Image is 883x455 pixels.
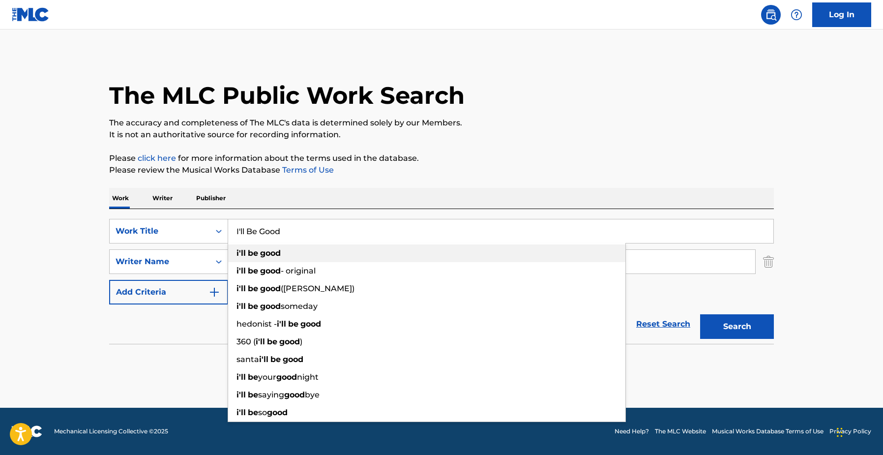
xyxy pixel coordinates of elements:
a: Musical Works Database Terms of Use [712,427,824,436]
p: Publisher [193,188,229,209]
strong: good [276,372,297,382]
strong: i'll [259,355,268,364]
img: MLC Logo [12,7,50,22]
strong: i'll [236,266,246,275]
p: It is not an authoritative source for recording information. [109,129,774,141]
img: search [765,9,777,21]
form: Search Form [109,219,774,344]
strong: good [260,284,281,293]
strong: good [300,319,321,329]
strong: be [248,408,258,417]
iframe: Chat Widget [834,408,883,455]
a: Need Help? [615,427,649,436]
div: Work Title [116,225,204,237]
p: Writer [149,188,176,209]
span: someday [281,302,318,311]
a: The MLC Website [655,427,706,436]
strong: good [284,390,305,399]
p: The accuracy and completeness of The MLC's data is determined solely by our Members. [109,117,774,129]
span: 360 ( [236,337,256,346]
strong: be [248,302,258,311]
strong: i'll [236,302,246,311]
span: ) [300,337,302,346]
strong: i'll [236,284,246,293]
a: Log In [812,2,871,27]
strong: be [267,337,277,346]
span: - original [281,266,316,275]
strong: i'll [236,372,246,382]
p: Please for more information about the terms used in the database. [109,152,774,164]
p: Please review the Musical Works Database [109,164,774,176]
span: so [258,408,267,417]
a: Reset Search [631,313,695,335]
strong: good [283,355,303,364]
a: Privacy Policy [829,427,871,436]
button: Add Criteria [109,280,228,304]
span: ([PERSON_NAME]) [281,284,354,293]
strong: be [288,319,298,329]
p: Work [109,188,132,209]
a: Terms of Use [280,165,334,175]
h1: The MLC Public Work Search [109,81,465,110]
img: help [791,9,802,21]
span: Mechanical Licensing Collective © 2025 [54,427,168,436]
strong: good [267,408,288,417]
span: night [297,372,319,382]
strong: be [248,390,258,399]
img: Delete Criterion [763,249,774,274]
strong: be [248,372,258,382]
span: santa [236,355,259,364]
strong: be [270,355,281,364]
strong: be [248,284,258,293]
strong: i'll [236,390,246,399]
strong: be [248,248,258,258]
span: bye [305,390,320,399]
button: Search [700,314,774,339]
div: Help [787,5,806,25]
strong: i'll [236,408,246,417]
strong: good [260,266,281,275]
strong: good [279,337,300,346]
a: Public Search [761,5,781,25]
strong: i'll [277,319,286,329]
strong: good [260,302,281,311]
div: Drag [837,418,843,447]
strong: be [248,266,258,275]
span: saying [258,390,284,399]
div: Writer Name [116,256,204,268]
img: 9d2ae6d4665cec9f34b9.svg [208,286,220,298]
img: logo [12,425,42,437]
span: your [258,372,276,382]
strong: good [260,248,281,258]
strong: i'll [256,337,265,346]
strong: i'll [236,248,246,258]
span: hedonist - [236,319,277,329]
a: click here [138,153,176,163]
